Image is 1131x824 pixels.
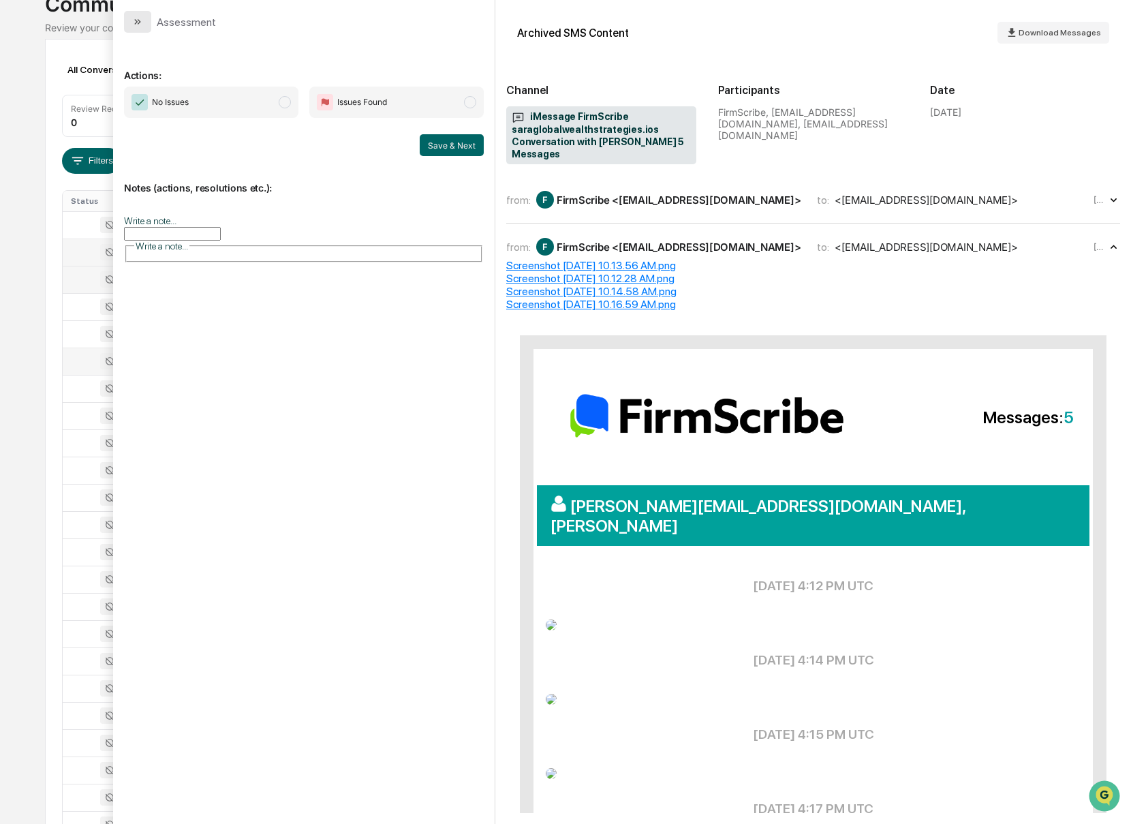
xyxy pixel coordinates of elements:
span: to: [817,194,829,207]
button: Start new chat [232,108,248,125]
div: [PERSON_NAME][EMAIL_ADDRESS][DOMAIN_NAME], [PERSON_NAME] [537,485,1089,546]
div: Start new chat [46,104,223,118]
img: user_icon.png [551,495,570,512]
div: FirmScribe, [EMAIL_ADDRESS][DOMAIN_NAME], [EMAIL_ADDRESS][DOMAIN_NAME] [718,106,908,141]
td: [DATE] 4:15 PM UTC [545,709,1081,759]
div: Screenshot [DATE] 10.16.59 AM.png [506,298,1120,311]
div: <[EMAIL_ADDRESS][DOMAIN_NAME]> [835,194,1017,207]
img: Flag [317,94,333,110]
div: FirmScribe <[EMAIL_ADDRESS][DOMAIN_NAME]> [557,194,801,207]
h2: Participants [718,84,908,97]
div: We're available if you need us! [46,118,172,129]
span: to: [817,241,829,254]
div: <[EMAIL_ADDRESS][DOMAIN_NAME]> [835,241,1017,254]
img: 44ee760c0167fcbdf2a01bb56f684ead [546,768,557,779]
img: bca0ec0917a1625feaf9939aecab61b1 [546,620,557,630]
div: F [536,191,554,209]
img: logo-email.png [553,378,861,453]
div: Review your communication records across channels [45,22,1085,33]
p: Actions: [124,53,484,81]
a: 🗄️Attestations [93,166,174,191]
div: Archived SMS Content [517,27,629,40]
div: FirmScribe <[EMAIL_ADDRESS][DOMAIN_NAME]> [557,241,801,254]
div: F [536,238,554,256]
button: Download Messages [997,22,1109,44]
div: 🔎 [14,199,25,210]
span: No Issues [152,95,189,109]
time: Friday, August 22, 2025 at 1:00:08 PM [1094,195,1107,205]
span: from: [506,194,531,207]
div: 0 [71,117,77,128]
span: Preclearance [27,172,88,185]
span: from: [506,241,531,254]
h2: Date [930,84,1120,97]
div: Review Required [71,104,136,114]
div: 🗄️ [99,173,110,184]
th: Status [63,191,141,211]
a: Powered byPylon [96,230,165,241]
span: Messages: [864,408,1074,427]
img: 1746055101610-c473b297-6a78-478c-a979-82029cc54cd1 [14,104,38,129]
a: 🖐️Preclearance [8,166,93,191]
span: 5 [1064,408,1074,427]
div: Assessment [157,16,216,29]
td: [DATE] 4:14 PM UTC [545,635,1081,685]
td: [DATE] 4:12 PM UTC [545,561,1081,611]
div: Screenshot [DATE] 10.13.56 AM.png [506,259,1120,272]
img: Checkmark [131,94,148,110]
a: 🔎Data Lookup [8,192,91,217]
span: Pylon [136,231,165,241]
time: Friday, August 22, 2025 at 5:00:08 PM [1094,242,1107,252]
p: Notes (actions, resolutions etc.): [124,166,484,194]
div: Screenshot [DATE] 10.14.58 AM.png [506,285,1120,298]
input: Clear [35,62,225,76]
span: Attestations [112,172,169,185]
iframe: Open customer support [1087,779,1124,816]
div: All Conversations [62,59,165,80]
h2: Channel [506,84,696,97]
p: How can we help? [14,29,248,50]
label: Write a note... [124,215,176,226]
button: Filters [62,148,121,174]
div: [DATE] [930,106,961,118]
span: Download Messages [1019,28,1101,37]
div: 🖐️ [14,173,25,184]
span: Data Lookup [27,198,86,211]
span: Issues Found [337,95,387,109]
span: Write a note... [136,241,188,251]
div: Screenshot [DATE] 10.12.28 AM.png [506,272,1120,285]
button: Save & Next [420,134,484,156]
span: iMessage FirmScribe saraglobalwealthstrategies.ios Conversation with [PERSON_NAME] 5 Messages [512,110,691,161]
img: a29611f9cac0ab293803317b96083e84 [546,694,557,705]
